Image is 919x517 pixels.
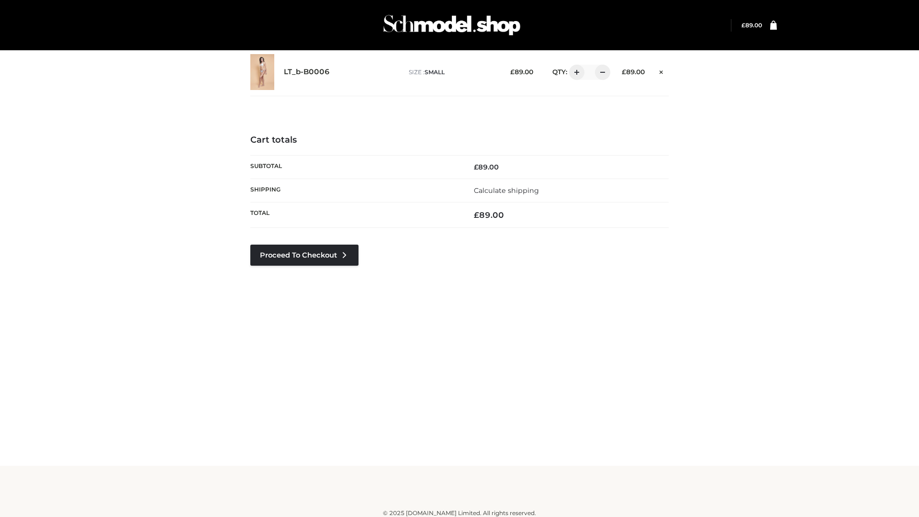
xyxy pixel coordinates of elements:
div: QTY: [543,65,607,80]
span: £ [474,210,479,220]
th: Subtotal [250,155,459,179]
p: size : [409,68,495,77]
bdi: 89.00 [622,68,645,76]
bdi: 89.00 [474,210,504,220]
th: Shipping [250,179,459,202]
a: Remove this item [654,65,669,77]
a: LT_b-B0006 [284,67,330,77]
h4: Cart totals [250,135,669,146]
a: £89.00 [741,22,762,29]
span: £ [474,163,478,171]
a: Proceed to Checkout [250,245,359,266]
bdi: 89.00 [474,163,499,171]
img: Schmodel Admin 964 [380,6,524,44]
span: £ [622,68,626,76]
span: £ [741,22,745,29]
a: Calculate shipping [474,186,539,195]
th: Total [250,202,459,228]
span: SMALL [425,68,445,76]
bdi: 89.00 [741,22,762,29]
span: £ [510,68,515,76]
bdi: 89.00 [510,68,533,76]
